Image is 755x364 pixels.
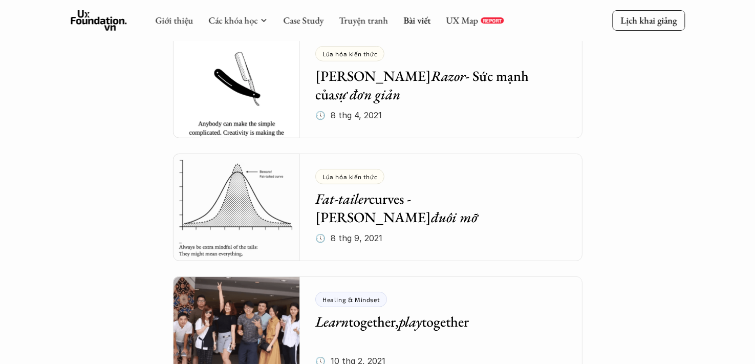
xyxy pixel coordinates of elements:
[283,14,323,26] a: Case Study
[173,154,583,261] a: Lúa hóa kiến thứcFat-tailercurves - [PERSON_NAME]đuôi mỡ🕔 8 thg 9, 2021
[208,14,257,26] a: Các khóa học
[483,17,502,24] p: REPORT
[322,173,377,180] p: Lúa hóa kiến thức
[431,67,465,85] em: Razor
[335,85,400,103] em: sự đơn giản
[315,312,349,331] em: Learn
[620,14,677,26] p: Lịch khai giảng
[173,31,583,138] a: Lúa hóa kiến thức[PERSON_NAME]Razor- Sức mạnh củasự đơn giản🕔 8 thg 4, 2021
[399,312,422,331] em: play
[315,230,382,246] p: 🕔 8 thg 9, 2021
[481,17,504,24] a: REPORT
[446,14,478,26] a: UX Map
[315,189,369,208] em: Fat-tailer
[339,14,388,26] a: Truyện tranh
[315,312,552,331] h5: together, together
[322,50,377,57] p: Lúa hóa kiến thức
[431,208,478,226] em: đuôi mỡ
[403,14,430,26] a: Bài viết
[315,67,552,104] h5: [PERSON_NAME] - Sức mạnh của
[315,189,552,227] h5: curves - [PERSON_NAME]
[322,296,380,303] p: Healing & Mindset
[315,108,382,123] p: 🕔 8 thg 4, 2021
[155,14,193,26] a: Giới thiệu
[612,10,685,30] a: Lịch khai giảng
